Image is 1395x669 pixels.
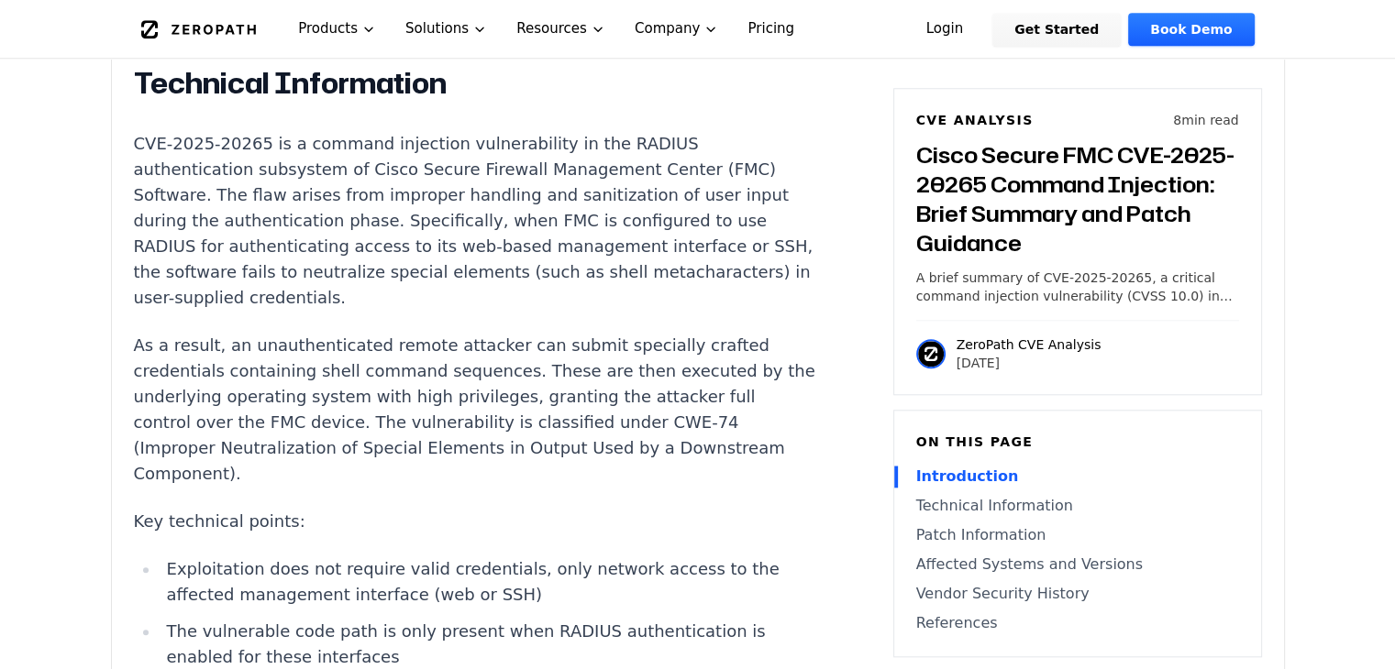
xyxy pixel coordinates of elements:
a: Book Demo [1128,13,1254,46]
img: ZeroPath CVE Analysis [916,339,946,368]
a: Login [904,13,986,46]
p: [DATE] [957,354,1102,372]
a: Introduction [916,466,1239,488]
p: Key technical points: [134,509,816,534]
a: Patch Information [916,524,1239,546]
a: Affected Systems and Versions [916,554,1239,576]
h2: Technical Information [134,65,816,102]
a: Technical Information [916,495,1239,517]
a: Get Started [992,13,1121,46]
h6: On this page [916,433,1239,451]
p: ZeroPath CVE Analysis [957,335,1102,354]
p: As a result, an unauthenticated remote attacker can submit specially crafted credentials containi... [134,333,816,487]
a: References [916,612,1239,634]
h6: CVE Analysis [916,111,1034,129]
p: CVE-2025-20265 is a command injection vulnerability in the RADIUS authentication subsystem of Cis... [134,131,816,311]
h3: Cisco Secure FMC CVE-2025-20265 Command Injection: Brief Summary and Patch Guidance [916,140,1239,258]
p: 8 min read [1173,111,1238,129]
a: Vendor Security History [916,583,1239,605]
li: Exploitation does not require valid credentials, only network access to the affected management i... [160,556,816,608]
p: A brief summary of CVE-2025-20265, a critical command injection vulnerability (CVSS 10.0) in Cisc... [916,269,1239,305]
